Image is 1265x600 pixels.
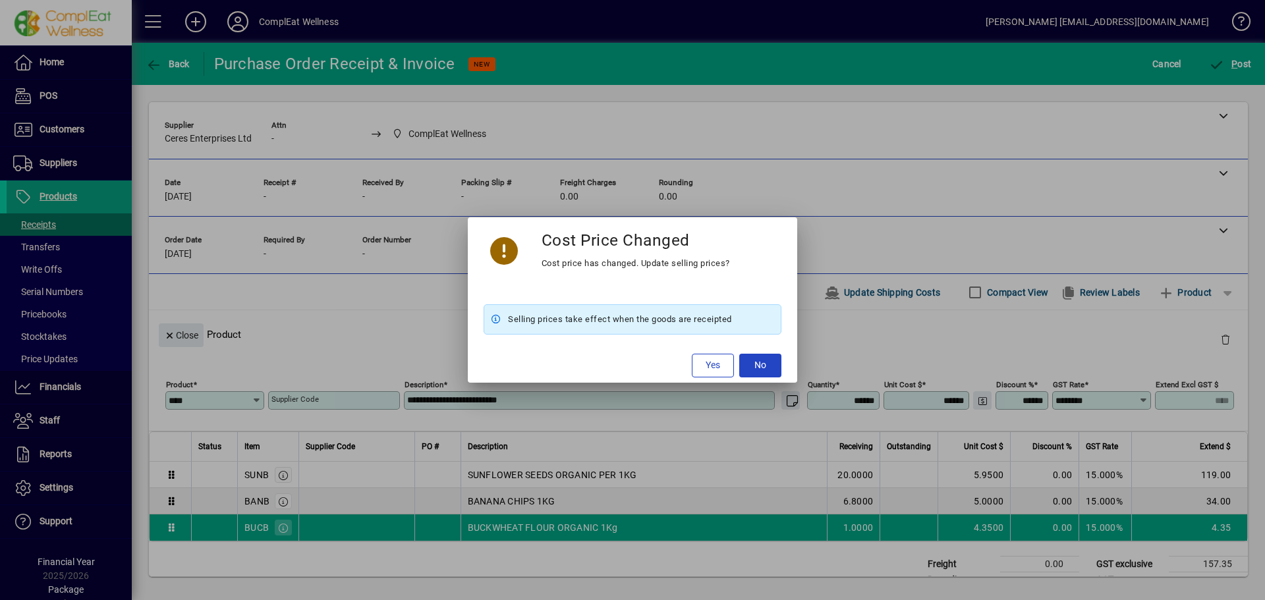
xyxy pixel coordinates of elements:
div: Cost price has changed. Update selling prices? [542,256,730,271]
button: Yes [692,354,734,377]
span: Selling prices take effect when the goods are receipted [508,312,732,327]
span: Yes [706,358,720,372]
span: No [754,358,766,372]
button: No [739,354,781,377]
h3: Cost Price Changed [542,231,690,250]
